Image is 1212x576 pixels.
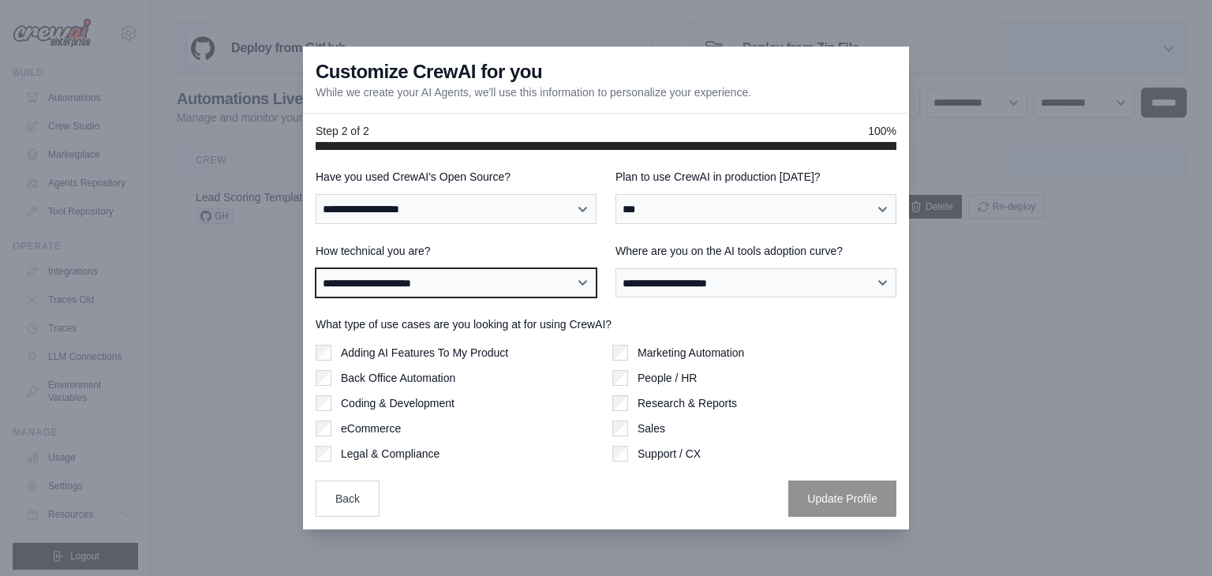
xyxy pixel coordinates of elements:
[788,481,896,517] button: Update Profile
[638,345,744,361] label: Marketing Automation
[1133,500,1212,576] div: Widget de chat
[615,169,896,185] label: Plan to use CrewAI in production [DATE]?
[341,395,454,411] label: Coding & Development
[341,421,401,436] label: eCommerce
[341,446,440,462] label: Legal & Compliance
[316,481,380,517] button: Back
[638,395,737,411] label: Research & Reports
[316,169,597,185] label: Have you used CrewAI's Open Source?
[638,421,665,436] label: Sales
[316,243,597,259] label: How technical you are?
[316,59,542,84] h3: Customize CrewAI for you
[868,123,896,139] span: 100%
[638,446,701,462] label: Support / CX
[1133,500,1212,576] iframe: Chat Widget
[615,243,896,259] label: Where are you on the AI tools adoption curve?
[638,370,697,386] label: People / HR
[341,370,455,386] label: Back Office Automation
[316,316,896,332] label: What type of use cases are you looking at for using CrewAI?
[341,345,508,361] label: Adding AI Features To My Product
[316,84,751,100] p: While we create your AI Agents, we'll use this information to personalize your experience.
[316,123,369,139] span: Step 2 of 2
